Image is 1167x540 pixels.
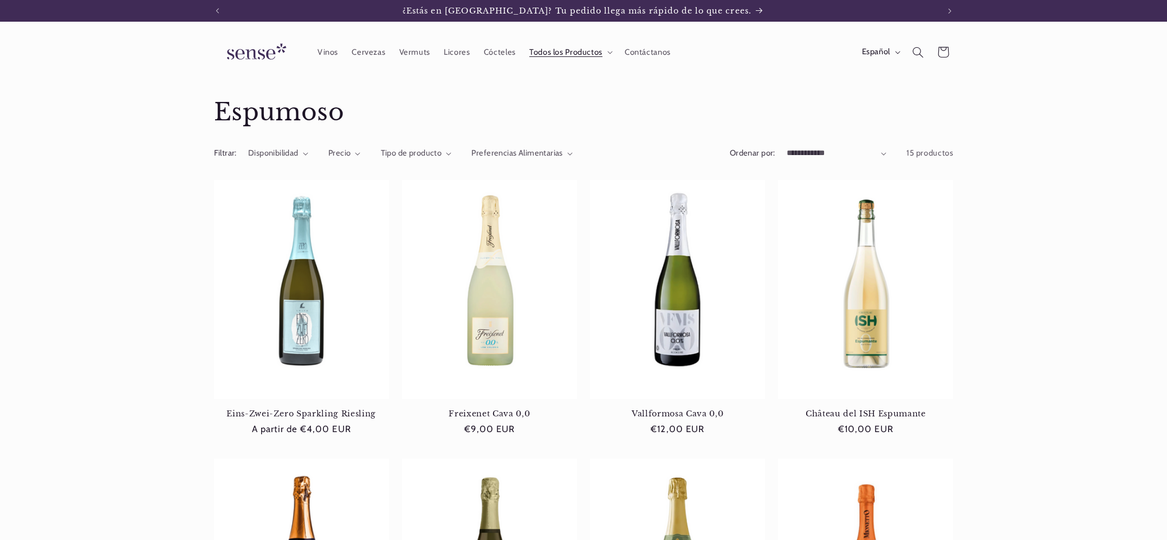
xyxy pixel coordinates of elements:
[471,147,573,159] summary: Preferencias Alimentarias (0 seleccionado)
[345,40,392,64] a: Cervezas
[862,46,890,58] span: Español
[403,6,751,16] span: ¿Estás en [GEOGRAPHIC_DATA]? Tu pedido llega más rápido de lo que crees.
[778,409,953,419] a: Château del ISH Espumante
[248,148,299,158] span: Disponibilidad
[381,148,442,158] span: Tipo de producto
[214,97,954,128] h1: Espumoso
[381,147,452,159] summary: Tipo de producto (0 seleccionado)
[618,40,677,64] a: Contáctanos
[352,47,385,57] span: Cervezas
[529,47,602,57] span: Todos los Productos
[437,40,477,64] a: Licores
[328,148,351,158] span: Precio
[905,40,930,65] summary: Búsqueda
[522,40,618,64] summary: Todos los Productos
[444,47,470,57] span: Licores
[906,148,954,158] span: 15 productos
[392,40,437,64] a: Vermuts
[477,40,522,64] a: Cócteles
[214,409,389,419] a: Eins-Zwei-Zero Sparkling Riesling
[328,147,361,159] summary: Precio
[317,47,338,57] span: Vinos
[310,40,345,64] a: Vinos
[402,409,577,419] a: Freixenet Cava 0,0
[855,41,905,63] button: Español
[471,148,563,158] span: Preferencias Alimentarias
[214,37,295,68] img: Sense
[730,148,775,158] label: Ordenar por:
[214,147,237,159] h2: Filtrar:
[590,409,765,419] a: Vallformosa Cava 0,0
[399,47,430,57] span: Vermuts
[484,47,516,57] span: Cócteles
[625,47,671,57] span: Contáctanos
[248,147,308,159] summary: Disponibilidad (0 seleccionado)
[210,33,300,72] a: Sense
